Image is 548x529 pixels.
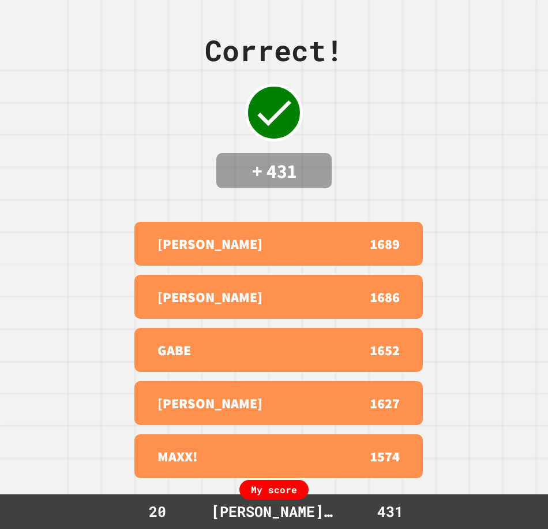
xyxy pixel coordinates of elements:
p: [PERSON_NAME] [157,233,262,254]
p: [PERSON_NAME] [157,286,262,307]
div: My score [239,480,309,500]
p: 1652 [370,340,400,360]
div: [PERSON_NAME] M [200,501,348,523]
div: 431 [348,501,433,523]
p: GABE [157,340,191,360]
div: Correct! [205,29,343,72]
p: MAXX! [157,446,198,467]
h4: + 431 [228,159,320,183]
p: 1686 [370,286,400,307]
p: 1689 [370,233,400,254]
p: 1574 [370,446,400,467]
p: 1627 [370,393,400,413]
p: [PERSON_NAME] [157,393,262,413]
div: 20 [115,501,200,523]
